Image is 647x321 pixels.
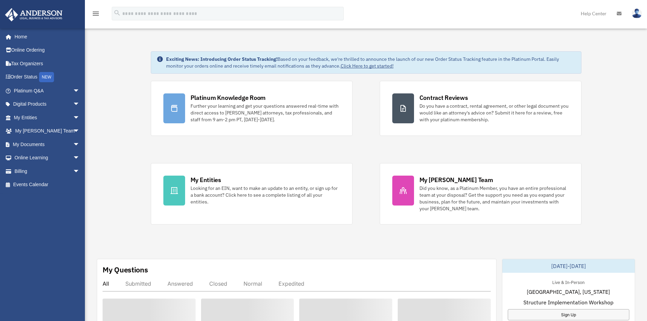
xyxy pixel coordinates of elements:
[380,163,581,225] a: My [PERSON_NAME] Team Did you know, as a Platinum Member, you have an entire professional team at...
[73,151,87,165] span: arrow_drop_down
[167,280,193,287] div: Answered
[209,280,227,287] div: Closed
[73,164,87,178] span: arrow_drop_down
[125,280,151,287] div: Submitted
[151,81,353,136] a: Platinum Knowledge Room Further your learning and get your questions answered real-time with dire...
[166,56,277,62] strong: Exciting News: Introducing Order Status Tracking!
[73,111,87,125] span: arrow_drop_down
[191,93,266,102] div: Platinum Knowledge Room
[3,8,65,21] img: Anderson Advisors Platinum Portal
[527,288,610,296] span: [GEOGRAPHIC_DATA], [US_STATE]
[39,72,54,82] div: NEW
[5,30,87,43] a: Home
[73,138,87,151] span: arrow_drop_down
[73,97,87,111] span: arrow_drop_down
[103,265,148,275] div: My Questions
[92,12,100,18] a: menu
[278,280,304,287] div: Expedited
[166,56,576,69] div: Based on your feedback, we're thrilled to announce the launch of our new Order Status Tracking fe...
[5,84,90,97] a: Platinum Q&Aarrow_drop_down
[5,57,90,70] a: Tax Organizers
[244,280,262,287] div: Normal
[419,103,569,123] div: Do you have a contract, rental agreement, or other legal document you would like an attorney's ad...
[92,10,100,18] i: menu
[5,111,90,124] a: My Entitiesarrow_drop_down
[5,178,90,192] a: Events Calendar
[5,151,90,165] a: Online Learningarrow_drop_down
[419,185,569,212] div: Did you know, as a Platinum Member, you have an entire professional team at your disposal? Get th...
[73,84,87,98] span: arrow_drop_down
[419,176,493,184] div: My [PERSON_NAME] Team
[113,9,121,17] i: search
[5,70,90,84] a: Order StatusNEW
[419,93,468,102] div: Contract Reviews
[523,298,613,306] span: Structure Implementation Workshop
[151,163,353,225] a: My Entities Looking for an EIN, want to make an update to an entity, or sign up for a bank accoun...
[547,278,590,285] div: Live & In-Person
[191,185,340,205] div: Looking for an EIN, want to make an update to an entity, or sign up for a bank account? Click her...
[5,164,90,178] a: Billingarrow_drop_down
[508,309,629,320] a: Sign Up
[380,81,581,136] a: Contract Reviews Do you have a contract, rental agreement, or other legal document you would like...
[341,63,394,69] a: Click Here to get started!
[5,138,90,151] a: My Documentsarrow_drop_down
[103,280,109,287] div: All
[5,97,90,111] a: Digital Productsarrow_drop_down
[502,259,635,273] div: [DATE]-[DATE]
[632,8,642,18] img: User Pic
[191,176,221,184] div: My Entities
[5,124,90,138] a: My [PERSON_NAME] Teamarrow_drop_down
[191,103,340,123] div: Further your learning and get your questions answered real-time with direct access to [PERSON_NAM...
[5,43,90,57] a: Online Ordering
[73,124,87,138] span: arrow_drop_down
